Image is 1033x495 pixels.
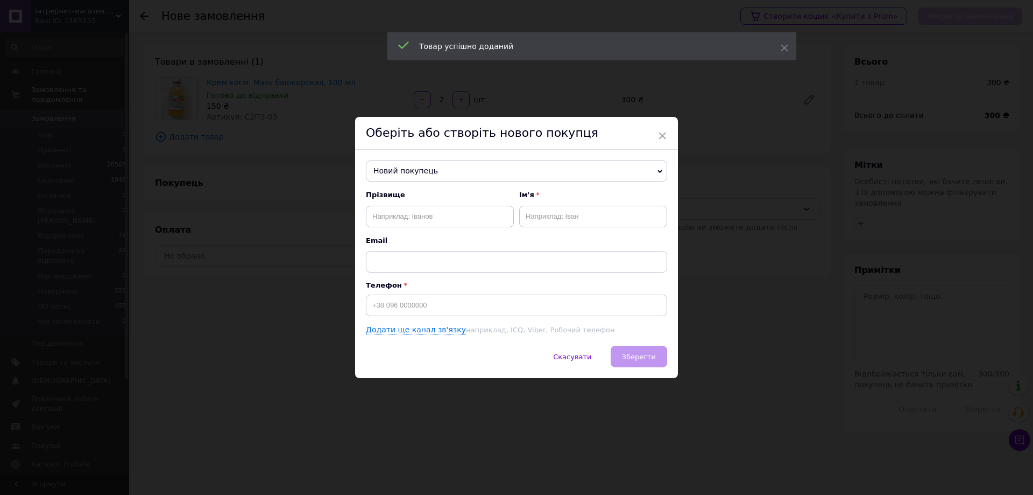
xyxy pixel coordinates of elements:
[419,41,754,52] div: Товар успішно доданий
[366,295,667,316] input: +38 096 0000000
[657,127,667,145] span: ×
[366,190,514,200] span: Прізвище
[519,190,667,200] span: Ім'я
[466,326,614,334] span: наприклад, ICQ, Viber, Робочий телефон
[553,353,591,361] span: Скасувати
[366,161,667,182] span: Новий покупець
[355,117,678,150] div: Оберіть або створіть нового покупця
[366,325,466,334] a: Додати ще канал зв'язку
[366,281,667,289] p: Телефон
[366,206,514,227] input: Наприклад: Іванов
[542,346,603,367] button: Скасувати
[519,206,667,227] input: Наприклад: Іван
[366,236,667,246] span: Email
